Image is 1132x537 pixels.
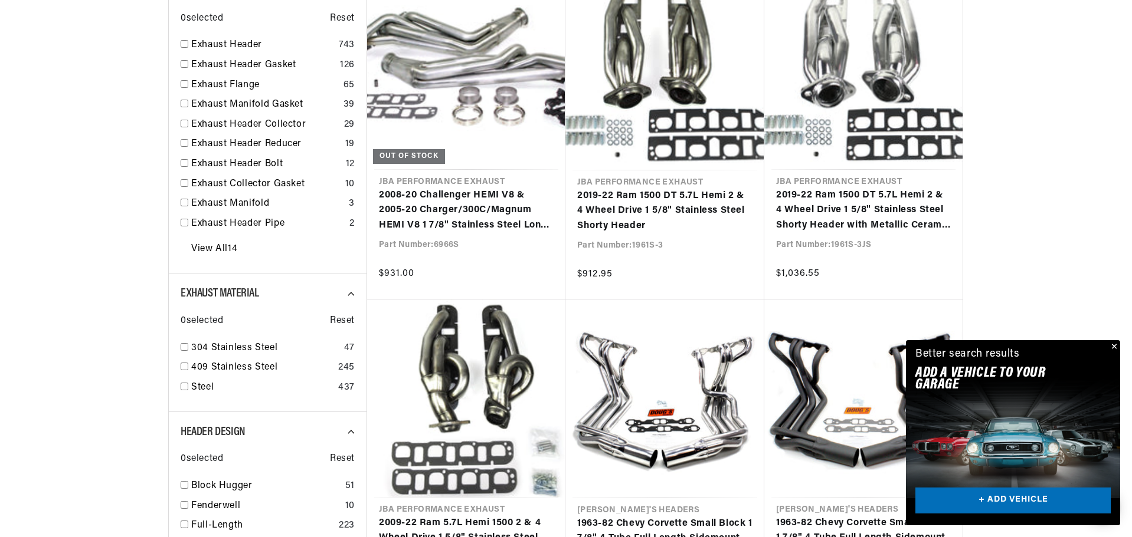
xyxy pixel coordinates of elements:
[349,196,355,212] div: 3
[338,360,355,375] div: 245
[191,97,339,113] a: Exhaust Manifold Gasket
[330,452,355,467] span: Reset
[191,242,237,257] a: View All 14
[181,314,223,329] span: 0 selected
[345,137,355,152] div: 19
[344,117,355,133] div: 29
[191,380,333,396] a: Steel
[1106,340,1120,354] button: Close
[181,288,259,299] span: Exhaust Material
[339,38,355,53] div: 743
[345,177,355,192] div: 10
[191,216,345,232] a: Exhaust Header Pipe
[339,518,355,533] div: 223
[776,188,951,233] a: 2019-22 Ram 1500 DT 5.7L Hemi 2 & 4 Wheel Drive 1 5/8" Stainless Steel Shorty Header with Metalli...
[344,341,355,356] div: 47
[330,314,355,329] span: Reset
[345,479,355,494] div: 51
[577,189,753,234] a: 2019-22 Ram 1500 DT 5.7L Hemi 2 & 4 Wheel Drive 1 5/8" Stainless Steel Shorty Header
[191,38,334,53] a: Exhaust Header
[191,137,341,152] a: Exhaust Header Reducer
[915,346,1020,363] div: Better search results
[330,11,355,27] span: Reset
[191,58,335,73] a: Exhaust Header Gasket
[181,426,246,438] span: Header Design
[343,97,355,113] div: 39
[349,216,355,232] div: 2
[191,518,334,533] a: Full-Length
[345,499,355,514] div: 10
[191,499,341,514] a: Fenderwell
[191,196,344,212] a: Exhaust Manifold
[191,479,341,494] a: Block Hugger
[181,11,223,27] span: 0 selected
[915,487,1111,514] a: + ADD VEHICLE
[191,117,339,133] a: Exhaust Header Collector
[343,78,355,93] div: 65
[191,341,339,356] a: 304 Stainless Steel
[338,380,355,396] div: 437
[181,452,223,467] span: 0 selected
[191,78,339,93] a: Exhaust Flange
[191,157,341,172] a: Exhaust Header Bolt
[915,367,1081,391] h2: Add A VEHICLE to your garage
[346,157,355,172] div: 12
[191,360,333,375] a: 409 Stainless Steel
[191,177,341,192] a: Exhaust Collector Gasket
[379,188,554,233] a: 2008-20 Challenger HEMI V8 & 2005-20 Charger/300C/Magnum HEMI V8 1 7/8" Stainless Steel Long Tube...
[340,58,355,73] div: 126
